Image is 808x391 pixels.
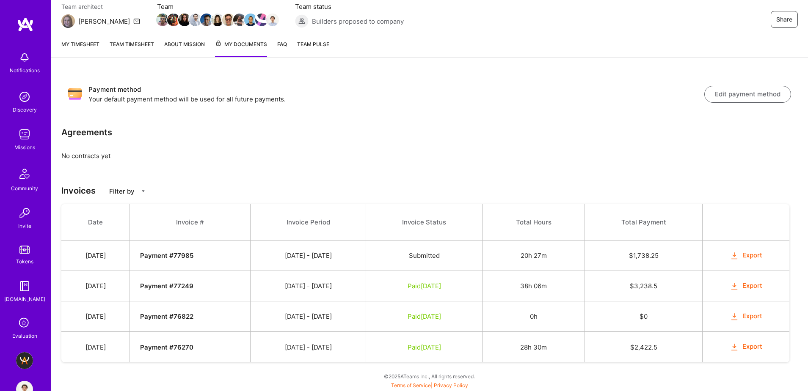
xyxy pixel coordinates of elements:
[222,14,235,26] img: Team Member Avatar
[366,204,483,241] th: Invoice Status
[140,282,193,290] strong: Payment # 77249
[167,14,180,26] img: Team Member Avatar
[215,40,267,57] a: My Documents
[409,252,440,260] span: Submitted
[277,40,287,57] a: FAQ
[164,40,205,57] a: About Mission
[585,204,703,241] th: Total Payment
[391,382,468,388] span: |
[4,295,45,304] div: [DOMAIN_NAME]
[244,14,257,26] img: Team Member Avatar
[61,241,130,271] td: [DATE]
[18,221,31,230] div: Invite
[408,343,441,351] span: Paid [DATE]
[704,86,791,103] button: Edit payment method
[267,13,278,27] a: Team Member Avatar
[12,331,37,340] div: Evaluation
[223,13,234,27] a: Team Member Avatar
[730,342,763,352] button: Export
[88,95,704,104] p: Your default payment method will be used for all future payments.
[11,184,38,193] div: Community
[408,282,441,290] span: Paid [DATE]
[51,68,808,391] div: No contracts yet
[16,205,33,221] img: Invite
[730,251,763,260] button: Export
[61,332,130,362] td: [DATE]
[233,14,246,26] img: Team Member Avatar
[51,366,808,387] div: © 2025 ATeams Inc., All rights reserved.
[168,13,179,27] a: Team Member Avatar
[157,2,278,11] span: Team
[245,13,256,27] a: Team Member Avatar
[201,13,212,27] a: Team Member Avatar
[585,271,703,301] td: $ 3,238.5
[212,13,223,27] a: Team Member Avatar
[16,352,33,369] img: A.Team - Grow A.Team's Community & Demand
[391,382,431,388] a: Terms of Service
[88,85,704,95] h3: Payment method
[14,352,35,369] a: A.Team - Grow A.Team's Community & Demand
[140,312,193,320] strong: Payment # 76822
[730,312,739,322] i: icon OrangeDownload
[250,332,366,362] td: [DATE] - [DATE]
[771,11,798,28] button: Share
[16,88,33,105] img: discovery
[157,13,168,27] a: Team Member Avatar
[61,40,99,57] a: My timesheet
[10,66,40,75] div: Notifications
[61,127,112,137] h3: Agreements
[61,301,130,332] td: [DATE]
[266,14,279,26] img: Team Member Avatar
[483,204,585,241] th: Total Hours
[130,204,251,241] th: Invoice #
[14,164,35,184] img: Community
[585,332,703,362] td: $ 2,422.5
[16,257,33,266] div: Tokens
[585,241,703,271] td: $ 1,738.25
[483,271,585,301] td: 38h 06m
[78,17,130,26] div: [PERSON_NAME]
[13,105,37,114] div: Discovery
[483,301,585,332] td: 0h
[110,40,154,57] a: Team timesheet
[200,14,213,26] img: Team Member Avatar
[61,14,75,28] img: Team Architect
[483,241,585,271] td: 20h 27m
[295,14,309,28] img: Builders proposed to company
[483,332,585,362] td: 28h 30m
[730,251,739,261] i: icon OrangeDownload
[16,126,33,143] img: teamwork
[297,41,329,47] span: Team Pulse
[250,204,366,241] th: Invoice Period
[61,271,130,301] td: [DATE]
[14,143,35,152] div: Missions
[730,281,763,291] button: Export
[140,252,193,260] strong: Payment # 77985
[17,17,34,32] img: logo
[68,87,82,101] img: Payment method
[730,342,739,352] i: icon OrangeDownload
[730,282,739,291] i: icon OrangeDownload
[297,40,329,57] a: Team Pulse
[19,246,30,254] img: tokens
[250,241,366,271] td: [DATE] - [DATE]
[211,14,224,26] img: Team Member Avatar
[17,315,33,331] i: icon SelectionTeam
[178,14,191,26] img: Team Member Avatar
[16,49,33,66] img: bell
[141,189,146,194] i: icon CaretDown
[585,301,703,332] td: $ 0
[256,13,267,27] a: Team Member Avatar
[434,382,468,388] a: Privacy Policy
[156,14,169,26] img: Team Member Avatar
[255,14,268,26] img: Team Member Avatar
[190,13,201,27] a: Team Member Avatar
[189,14,202,26] img: Team Member Avatar
[133,18,140,25] i: icon Mail
[730,312,763,321] button: Export
[109,187,135,196] p: Filter by
[250,301,366,332] td: [DATE] - [DATE]
[295,2,404,11] span: Team status
[16,278,33,295] img: guide book
[140,343,193,351] strong: Payment # 76270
